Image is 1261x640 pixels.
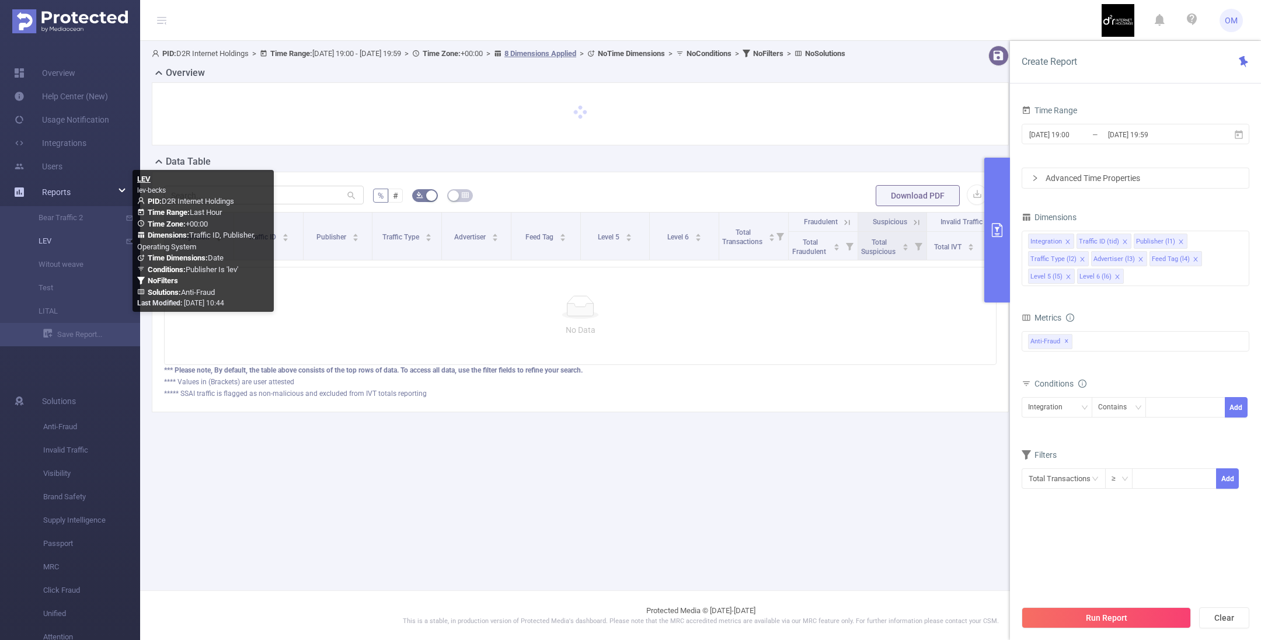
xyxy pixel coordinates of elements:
span: > [783,49,795,58]
div: ***** SSAI traffic is flagged as non-malicious and excluded from IVT totals reporting [164,388,997,399]
h2: Overview [166,66,205,80]
button: Run Report [1022,607,1191,628]
span: Metrics [1022,313,1061,322]
a: Witout weave [23,253,126,276]
div: **** Values in (Brackets) are user attested [164,377,997,387]
span: Reports [42,187,71,197]
i: icon: down [1135,404,1142,412]
b: Time Zone: [423,49,461,58]
span: Unified [43,602,140,625]
i: icon: close [1193,256,1199,263]
i: icon: caret-down [833,246,839,249]
i: icon: caret-up [833,242,839,245]
a: Usage Notification [14,108,109,131]
div: Traffic Type (l2) [1030,252,1077,267]
b: Time Range: [270,49,312,58]
i: icon: user [152,50,162,57]
i: icon: down [1081,404,1088,412]
span: Suspicious [873,218,907,226]
div: Sort [902,242,909,249]
div: Sort [768,232,775,239]
div: Sort [625,232,632,239]
a: LITAL [23,300,126,323]
span: [DATE] 10:44 [137,299,224,307]
li: Integration [1028,234,1074,249]
i: Filter menu [841,232,858,260]
span: Anti-Fraud [148,288,215,297]
i: icon: caret-up [768,232,775,235]
i: Filter menu [910,232,926,260]
i: icon: caret-down [352,236,358,240]
div: Integration [1028,398,1071,417]
div: icon: rightAdvanced Time Properties [1022,168,1249,188]
span: Anti-Fraud [43,415,140,439]
a: Bear Traffic 2 [23,206,126,229]
span: Advertiser [454,233,487,241]
b: No Filters [148,276,178,285]
span: Dimensions [1022,213,1077,222]
img: Protected Media [12,9,128,33]
i: icon: close [1079,256,1085,263]
i: icon: caret-down [425,236,431,240]
li: Traffic ID (tid) [1077,234,1131,249]
i: icon: caret-up [559,232,566,235]
b: LEV [137,175,151,183]
span: > [731,49,743,58]
b: No Time Dimensions [598,49,665,58]
b: PID: [148,197,162,206]
i: icon: close [1065,239,1071,246]
span: Time Range [1022,106,1077,115]
a: Reports [42,180,71,204]
span: % [378,191,384,200]
span: Feed Tag [525,233,555,241]
div: Publisher (l1) [1136,234,1175,249]
li: Level 6 (l6) [1077,269,1124,284]
button: Clear [1199,607,1249,628]
span: Create Report [1022,56,1077,67]
button: Add [1225,397,1248,418]
i: icon: close [1122,239,1128,246]
span: # [393,191,398,200]
div: Sort [352,232,359,239]
i: icon: close [1114,274,1120,281]
a: Overview [14,61,75,85]
a: Save Report... [43,323,140,346]
button: Add [1216,468,1239,489]
b: PID: [162,49,176,58]
div: Traffic ID (tid) [1079,234,1119,249]
b: Dimensions : [148,231,189,239]
li: Advertiser (l3) [1091,251,1147,266]
i: icon: right [1032,175,1039,182]
a: Test [23,276,126,300]
u: 8 Dimensions Applied [504,49,576,58]
span: > [249,49,260,58]
span: Fraudulent [804,218,838,226]
a: Users [14,155,62,178]
a: Help Center (New) [14,85,108,108]
b: No Solutions [805,49,845,58]
i: Filter menu [772,213,788,260]
b: No Filters [753,49,783,58]
i: icon: caret-up [282,232,288,235]
span: OM [1225,9,1238,32]
div: Feed Tag (l4) [1152,252,1190,267]
i: icon: close [1065,274,1071,281]
li: Publisher (l1) [1134,234,1187,249]
input: Start date [1028,127,1123,142]
b: No Conditions [687,49,731,58]
b: Solutions : [148,288,181,297]
i: icon: caret-up [695,232,701,235]
p: This is a stable, in production version of Protected Media's dashboard. Please note that the MRC ... [169,617,1232,627]
i: icon: user [137,197,148,204]
span: Supply Intelligence [43,509,140,532]
span: lev-becks [137,186,166,194]
div: Integration [1030,234,1062,249]
i: icon: caret-down [625,236,632,240]
i: icon: caret-up [968,242,974,245]
div: Contains [1098,398,1135,417]
span: Invalid Traffic [940,218,983,226]
span: Date [148,253,224,262]
i: icon: caret-down [768,236,775,240]
h2: Data Table [166,155,211,169]
a: Integrations [14,131,86,155]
